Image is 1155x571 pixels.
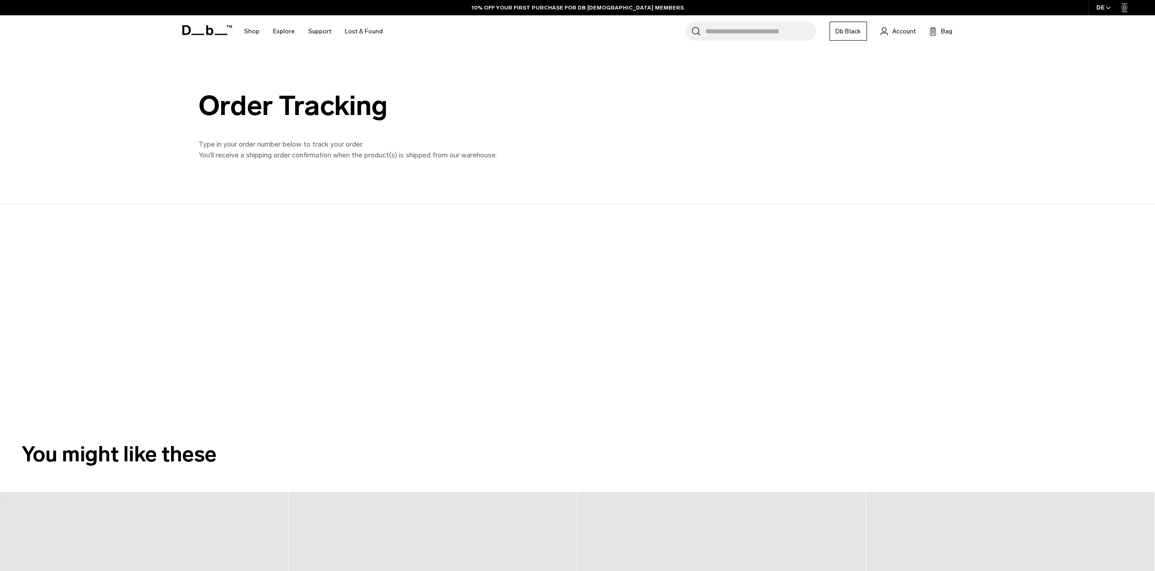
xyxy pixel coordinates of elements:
div: Order Tracking [199,91,605,121]
span: Account [892,27,916,36]
p: Type in your order number below to track your order. You'll receive a shipping order confirmation... [199,139,605,161]
a: Explore [273,15,295,47]
a: Db Black [830,22,867,41]
nav: Main Navigation [237,15,390,47]
a: 10% OFF YOUR FIRST PURCHASE FOR DB [DEMOGRAPHIC_DATA] MEMBERS [472,4,684,12]
h2: You might like these [22,438,1133,470]
button: Bag [929,26,952,37]
iframe: Ingrid delivery tracking widget main iframe [191,204,462,414]
a: Lost & Found [345,15,383,47]
a: Account [881,26,916,37]
span: Bag [941,27,952,36]
a: Shop [244,15,260,47]
a: Support [308,15,331,47]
